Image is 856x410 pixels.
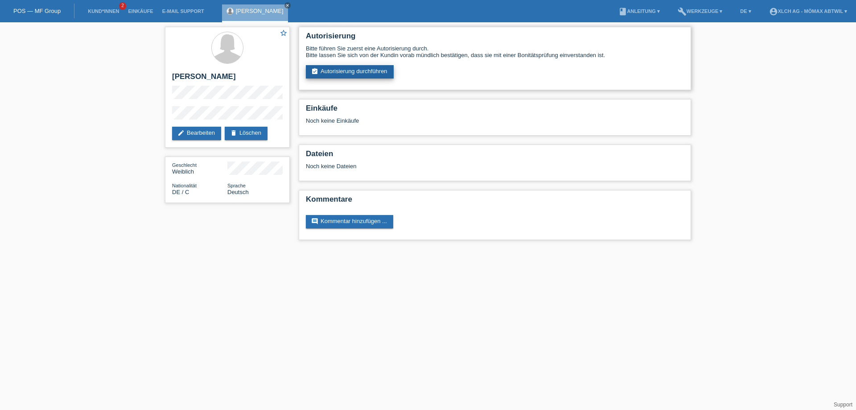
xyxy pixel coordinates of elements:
span: Deutschland / C / 22.05.2017 [172,189,189,195]
h2: Einkäufe [306,104,684,117]
h2: Dateien [306,149,684,163]
a: Einkäufe [123,8,157,14]
i: close [285,3,290,8]
a: POS — MF Group [13,8,61,14]
span: Sprache [227,183,246,188]
div: Bitte führen Sie zuerst eine Autorisierung durch. Bitte lassen Sie sich von der Kundin vorab münd... [306,45,684,58]
span: Nationalität [172,183,197,188]
i: account_circle [769,7,778,16]
span: Deutsch [227,189,249,195]
a: commentKommentar hinzufügen ... [306,215,393,228]
i: build [678,7,687,16]
i: delete [230,129,237,137]
a: account_circleXLCH AG - Mömax Abtwil ▾ [765,8,852,14]
h2: Autorisierung [306,32,684,45]
a: [PERSON_NAME] [236,8,284,14]
a: deleteLöschen [225,127,267,140]
a: DE ▾ [736,8,755,14]
i: book [618,7,627,16]
a: close [284,2,291,8]
a: editBearbeiten [172,127,221,140]
span: Geschlecht [172,162,197,168]
a: bookAnleitung ▾ [614,8,664,14]
i: assignment_turned_in [311,68,318,75]
h2: [PERSON_NAME] [172,72,283,86]
div: Noch keine Einkäufe [306,117,684,131]
h2: Kommentare [306,195,684,208]
div: Noch keine Dateien [306,163,578,170]
span: 2 [119,2,126,10]
i: edit [177,129,185,137]
a: assignment_turned_inAutorisierung durchführen [306,65,394,79]
a: star_border [280,29,288,38]
a: E-Mail Support [158,8,209,14]
i: comment [311,218,318,225]
a: buildWerkzeuge ▾ [673,8,727,14]
div: Weiblich [172,162,227,175]
i: star_border [280,29,288,37]
a: Support [834,402,852,408]
a: Kund*innen [83,8,123,14]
